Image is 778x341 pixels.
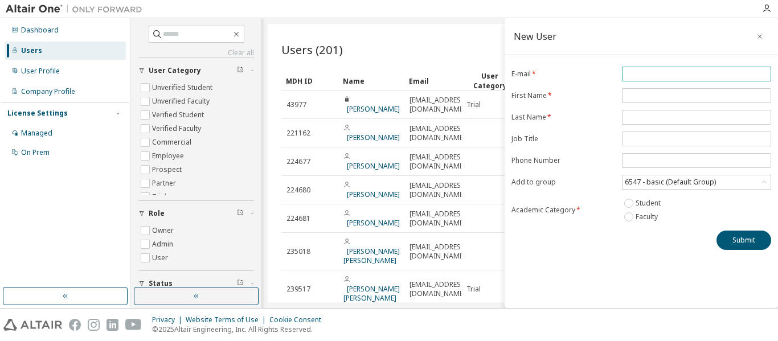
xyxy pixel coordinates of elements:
label: User [152,251,170,265]
a: [PERSON_NAME] [PERSON_NAME] [343,284,400,303]
label: Unverified Student [152,81,215,95]
div: On Prem [21,148,50,157]
button: Status [138,271,254,296]
label: Last Name [511,113,615,122]
img: altair_logo.svg [3,319,62,331]
a: Clear all [138,48,254,57]
span: [EMAIL_ADDRESS][DOMAIN_NAME] [410,209,467,228]
label: Job Title [511,134,615,143]
label: Verified Student [152,108,206,122]
div: MDH ID [286,72,334,90]
div: Privacy [152,315,186,324]
a: [PERSON_NAME] [347,190,400,199]
span: Users (201) [281,42,343,57]
span: Role [149,209,165,218]
span: 224677 [286,157,310,166]
label: Verified Faculty [152,122,203,135]
div: 6547 - basic (Default Group) [623,176,718,188]
label: Employee [152,149,186,163]
span: [EMAIL_ADDRESS][DOMAIN_NAME] [410,153,467,171]
label: Academic Category [511,206,615,215]
button: User Category [138,58,254,83]
div: Website Terms of Use [186,315,269,324]
span: 224681 [286,214,310,223]
a: [PERSON_NAME] [347,218,400,228]
div: New User [514,32,556,41]
a: [PERSON_NAME] [PERSON_NAME] [343,246,400,265]
span: 221162 [286,129,310,138]
label: Owner [152,224,176,237]
div: Cookie Consent [269,315,328,324]
img: Altair One [6,3,148,15]
div: Email [409,72,457,90]
p: © 2025 Altair Engineering, Inc. All Rights Reserved. [152,324,328,334]
span: [EMAIL_ADDRESS][DOMAIN_NAME] [410,96,467,114]
div: User Profile [21,67,60,76]
img: youtube.svg [125,319,142,331]
a: [PERSON_NAME] [347,133,400,142]
label: Commercial [152,135,194,149]
div: User Category [466,71,514,91]
div: License Settings [7,109,68,118]
span: Clear filter [237,279,244,288]
span: Clear filter [237,66,244,75]
label: Unverified Faculty [152,95,212,108]
label: Faculty [636,210,660,224]
span: [EMAIL_ADDRESS][DOMAIN_NAME] [410,181,467,199]
label: Partner [152,176,178,190]
span: [EMAIL_ADDRESS][DOMAIN_NAME] [410,124,467,142]
label: Admin [152,237,175,251]
div: Users [21,46,42,55]
div: 6547 - basic (Default Group) [623,175,771,189]
label: Trial [152,190,169,204]
span: Trial [466,100,481,109]
label: Add to group [511,178,615,187]
div: Name [343,72,400,90]
span: Trial [466,285,481,294]
button: Role [138,201,254,226]
span: 235018 [286,247,310,256]
div: Dashboard [21,26,59,35]
label: First Name [511,91,615,100]
a: [PERSON_NAME] [347,161,400,171]
button: Submit [716,231,771,250]
a: [PERSON_NAME] [347,104,400,114]
div: Company Profile [21,87,75,96]
span: 239517 [286,285,310,294]
label: Student [636,196,663,210]
label: E-mail [511,69,615,79]
label: Phone Number [511,156,615,165]
img: linkedin.svg [107,319,118,331]
img: instagram.svg [88,319,100,331]
span: 224680 [286,186,310,195]
span: [EMAIL_ADDRESS][DOMAIN_NAME] [410,280,467,298]
span: User Category [149,66,201,75]
label: Prospect [152,163,184,176]
span: Status [149,279,173,288]
div: Managed [21,129,52,138]
img: facebook.svg [69,319,81,331]
span: 43977 [286,100,306,109]
span: Clear filter [237,209,244,218]
span: [EMAIL_ADDRESS][DOMAIN_NAME] [410,243,467,261]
